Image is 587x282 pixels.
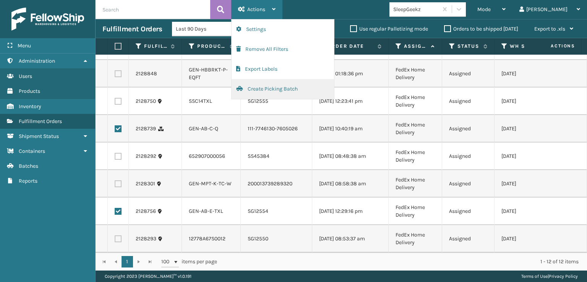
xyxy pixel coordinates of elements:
[477,6,491,13] span: Mode
[442,170,495,198] td: Assigned
[19,73,32,79] span: Users
[241,198,312,225] td: SG12554
[232,59,334,79] button: Export Labels
[189,208,223,214] a: GEN-AB-E-TXL
[444,26,518,32] label: Orders to be shipped [DATE]
[241,115,312,143] td: 111-7746130-7605026
[389,88,442,115] td: FedEx Home Delivery
[389,225,442,253] td: FedEx Home Delivery
[495,115,571,143] td: [DATE]
[11,8,84,31] img: logo
[393,5,439,13] div: SleepGeekz
[189,98,212,104] a: SSC14TXL
[232,19,334,39] button: Settings
[232,39,334,59] button: Remove All Filters
[312,198,389,225] td: [DATE] 12:29:16 pm
[312,115,389,143] td: [DATE] 10:40:19 am
[19,58,55,64] span: Administration
[105,271,191,282] p: Copyright 2023 [PERSON_NAME]™ v 1.0.191
[442,60,495,88] td: Assigned
[19,148,45,154] span: Containers
[161,258,173,266] span: 100
[19,163,38,169] span: Batches
[241,88,312,115] td: SG12555
[312,143,389,170] td: [DATE] 08:48:38 am
[136,125,156,133] a: 2128739
[19,118,62,125] span: Fulfillment Orders
[19,178,37,184] span: Reports
[442,88,495,115] td: Assigned
[122,256,133,267] a: 1
[136,152,156,160] a: 2128292
[534,26,565,32] span: Export to .xls
[189,180,232,187] a: GEN-MPT-K-TC-W
[176,25,235,33] div: Last 90 Days
[241,170,312,198] td: 200013739289320
[389,143,442,170] td: FedEx Home Delivery
[442,115,495,143] td: Assigned
[312,88,389,115] td: [DATE] 12:23:41 pm
[457,43,480,50] label: Status
[247,6,265,13] span: Actions
[389,60,442,88] td: FedEx Home Delivery
[442,198,495,225] td: Assigned
[442,225,495,253] td: Assigned
[495,225,571,253] td: [DATE]
[102,24,162,34] h3: Fulfillment Orders
[189,125,218,132] a: GEN-AB-C-Q
[241,225,312,253] td: SG12550
[189,66,228,81] a: GEN-HBBRKT-P-EQFT
[228,258,579,266] div: 1 - 12 of 12 items
[495,60,571,88] td: [DATE]
[495,88,571,115] td: [DATE]
[189,235,225,242] a: 12778A67S0012
[136,180,155,188] a: 2128301
[241,143,312,170] td: SS45384
[19,133,59,139] span: Shipment Status
[328,43,374,50] label: Order Date
[312,170,389,198] td: [DATE] 08:58:38 am
[404,43,427,50] label: Assigned Carrier Service
[495,143,571,170] td: [DATE]
[232,79,334,99] button: Create Picking Batch
[19,103,41,110] span: Inventory
[350,26,428,32] label: Use regular Palletizing mode
[312,225,389,253] td: [DATE] 08:53:37 am
[521,274,548,279] a: Terms of Use
[197,43,226,50] label: Product SKU
[521,271,578,282] div: |
[389,170,442,198] td: FedEx Home Delivery
[549,274,578,279] a: Privacy Policy
[136,207,156,215] a: 2128756
[442,143,495,170] td: Assigned
[19,88,40,94] span: Products
[136,97,156,105] a: 2128750
[495,170,571,198] td: [DATE]
[495,198,571,225] td: [DATE]
[510,43,556,50] label: WH Ship By Date
[189,153,225,159] a: 652907000056
[389,198,442,225] td: FedEx Home Delivery
[527,40,580,52] span: Actions
[389,115,442,143] td: FedEx Home Delivery
[18,42,31,49] span: Menu
[136,70,157,78] a: 2128848
[144,43,167,50] label: Fulfillment Order Id
[161,256,217,267] span: items per page
[136,235,156,243] a: 2128293
[312,60,389,88] td: [DATE] 01:18:36 pm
